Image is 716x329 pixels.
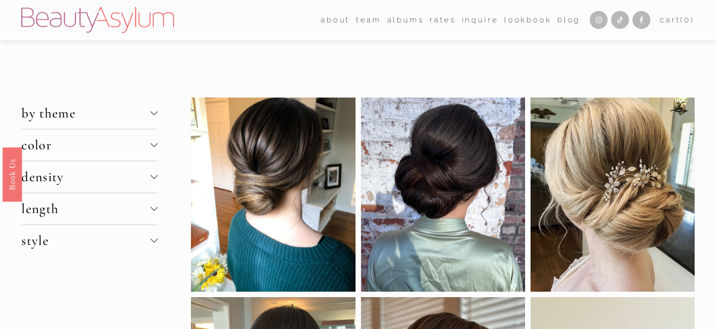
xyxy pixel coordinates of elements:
button: length [21,193,157,224]
a: TikTok [611,11,629,29]
a: albums [387,12,424,28]
a: folder dropdown [321,12,350,28]
span: by theme [21,105,150,121]
span: density [21,169,150,185]
a: folder dropdown [356,12,381,28]
img: Beauty Asylum | Bridal Hair &amp; Makeup Charlotte &amp; Atlanta [21,7,174,33]
span: style [21,232,150,249]
span: ( ) [680,15,694,24]
span: color [21,137,150,153]
span: 0 [684,15,691,24]
button: color [21,129,157,161]
a: Book Us [2,147,22,201]
span: about [321,13,350,27]
button: by theme [21,98,157,129]
a: Blog [557,12,580,28]
a: Inquire [462,12,499,28]
a: Instagram [590,11,608,29]
span: length [21,201,150,217]
a: Lookbook [504,12,552,28]
a: 0 items in cart [660,13,695,27]
button: style [21,225,157,256]
span: team [356,13,381,27]
button: density [21,161,157,193]
a: Facebook [632,11,650,29]
a: Rates [430,12,456,28]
